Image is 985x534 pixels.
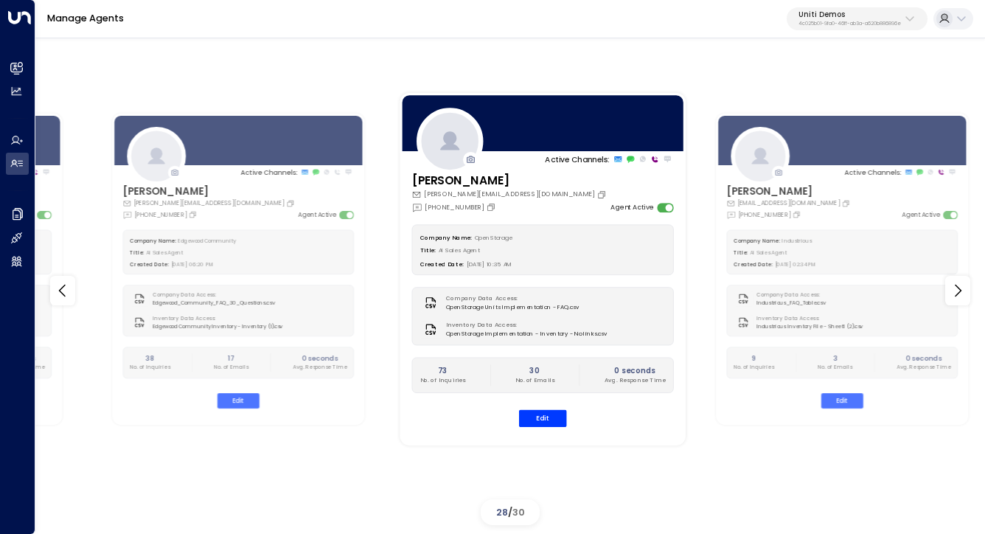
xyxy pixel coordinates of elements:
p: Avg. Response Time [605,376,666,385]
span: 30 [512,506,525,519]
div: [PERSON_NAME][EMAIL_ADDRESS][DOMAIN_NAME] [122,199,296,208]
span: Industrious_FAQ_Table.csv [756,299,825,306]
label: Created Date: [734,261,772,268]
label: Title: [420,246,436,254]
label: Agent Active [611,203,654,213]
label: Created Date: [130,261,168,268]
label: Company Name: [734,237,779,244]
div: [PHONE_NUMBER] [412,202,498,213]
div: [PHONE_NUMBER] [122,209,198,219]
label: Company Data Access: [756,291,821,299]
span: [DATE] 10:35 AM [467,260,512,267]
span: Edgewood Community [178,237,235,244]
span: Industrious [782,237,812,244]
h2: 0 seconds [605,364,666,375]
span: Edgewood Community Inventory - Inventory (1).csv [153,322,282,330]
h2: 30 [515,364,554,375]
div: [PERSON_NAME][EMAIL_ADDRESS][DOMAIN_NAME] [412,190,609,200]
span: 28 [496,506,508,519]
button: Uniti Demos4c025b01-9fa0-46ff-ab3a-a620b886896e [787,7,927,31]
button: Copy [188,210,198,218]
button: Copy [597,190,609,199]
span: Industrious Inventory File - Sheet1 (2).csv [756,322,863,330]
label: Inventory Data Access: [153,315,278,322]
span: [DATE] 06:20 PM [170,261,213,268]
p: No. of Inquiries [130,364,170,371]
h3: [PERSON_NAME] [726,184,852,199]
div: [EMAIL_ADDRESS][DOMAIN_NAME] [726,199,852,208]
h2: 73 [420,364,465,375]
p: No. of Inquiries [734,364,773,371]
label: Created Date: [420,260,464,267]
span: OpenStorage Implementation - Inventory - No links.csv [446,330,608,339]
p: Avg. Response Time [897,364,950,371]
p: Avg. Response Time [292,364,346,371]
p: No. of Emails [515,376,554,385]
label: Title: [130,249,144,256]
label: Company Name: [130,237,175,244]
button: Copy [286,199,296,207]
button: Edit [217,393,259,409]
label: Agent Active [902,210,939,219]
button: Edit [519,409,567,426]
h2: 17 [214,353,248,364]
p: 4c025b01-9fa0-46ff-ab3a-a620b886896e [798,21,901,27]
label: Company Name: [420,233,472,240]
p: No. of Emails [214,364,248,371]
button: Copy [793,210,803,218]
label: Company Data Access: [446,294,574,303]
h2: 38 [130,353,170,364]
span: OpenStorage [475,233,512,240]
span: Edgewood_Community_FAQ_30_Questions.csv [153,299,274,306]
span: AI Sales Agent [146,249,183,256]
p: Active Channels: [844,167,901,177]
h2: 0 seconds [897,353,950,364]
h3: [PERSON_NAME] [122,184,296,199]
span: OpenStorage Units Implementation - FAQ.csv [446,303,579,312]
span: [DATE] 02:34 PM [775,261,816,268]
p: No. of Emails [818,364,852,371]
h2: 3 [818,353,852,364]
div: [PHONE_NUMBER] [726,209,802,219]
h3: [PERSON_NAME] [412,173,609,190]
p: No. of Inquiries [420,376,465,385]
span: AI Sales Agent [750,249,787,256]
p: Uniti Demos [798,10,901,19]
button: Copy [487,203,498,212]
h2: 9 [734,353,773,364]
p: Active Channels: [546,153,610,164]
button: Copy [841,199,852,207]
label: Title: [734,249,748,256]
a: Manage Agents [47,12,124,24]
p: Active Channels: [240,167,297,177]
label: Inventory Data Access: [756,315,858,322]
div: / [481,499,540,525]
button: Edit [821,393,863,409]
span: AI Sales Agent [439,246,481,254]
label: Company Data Access: [153,291,271,299]
h2: 0 seconds [292,353,346,364]
label: Agent Active [298,210,335,219]
label: Inventory Data Access: [446,321,602,330]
